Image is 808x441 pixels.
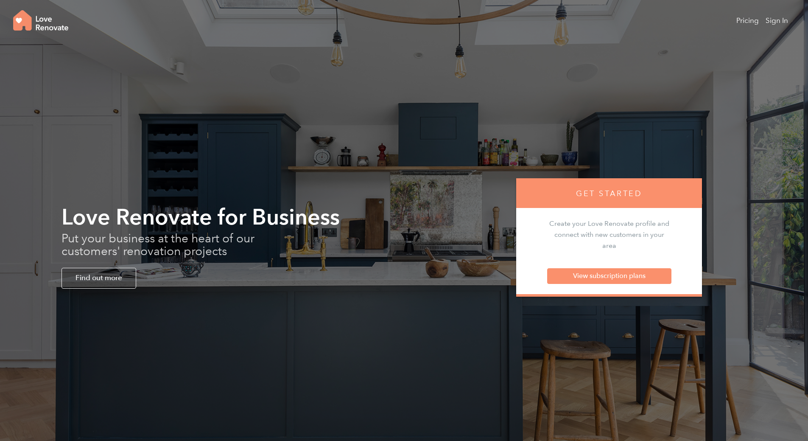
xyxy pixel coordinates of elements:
p: Put your business at the heart of our customers' renovation projects [62,232,261,258]
p: Create your Love Renovate profile and connect with new customers in your area [547,218,671,251]
a: Sign In [766,12,788,29]
img: logo-full-white-wording-orange-house-76b6230aa41bb8d4c4d541d4d9c29b75291e498e91b7ba7e011c88e869fa... [13,10,68,31]
div: Find out more [62,268,136,288]
a: View subscription plans [547,268,671,284]
a: Pricing [736,12,759,29]
div: GET STARTED [516,178,702,208]
h2: Love Renovate for Business [62,207,398,229]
